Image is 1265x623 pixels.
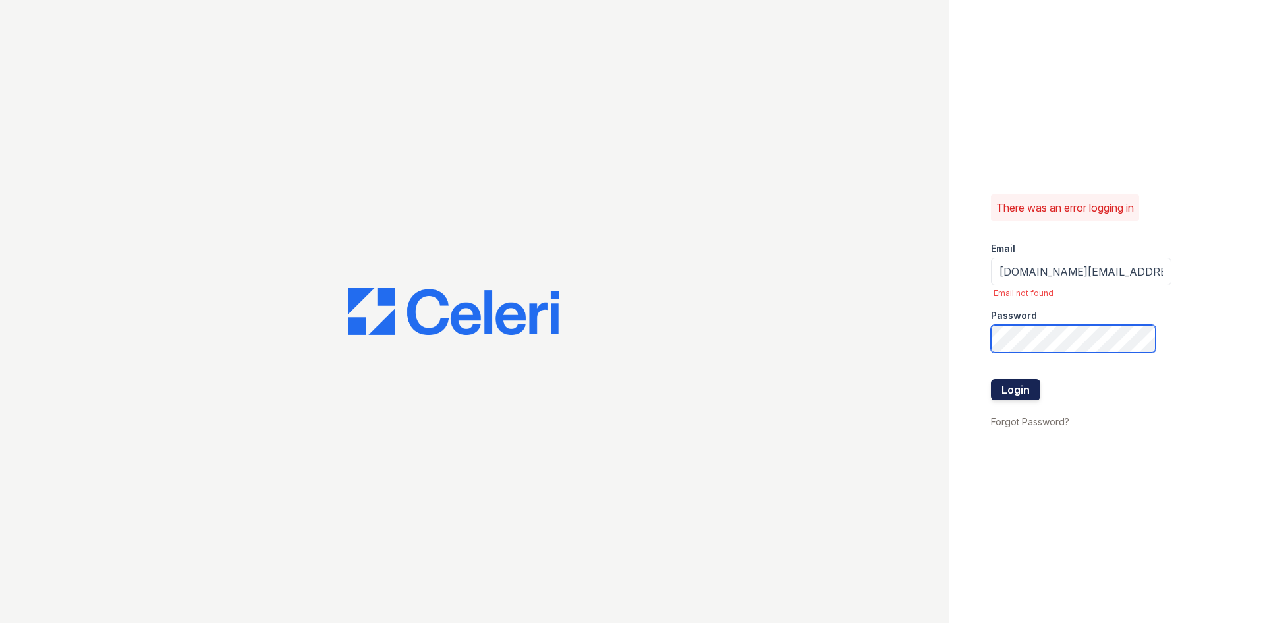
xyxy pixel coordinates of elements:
a: Forgot Password? [991,416,1069,427]
span: Email not found [994,288,1171,299]
label: Password [991,309,1037,322]
label: Email [991,242,1015,255]
button: Login [991,379,1040,400]
p: There was an error logging in [996,200,1134,216]
img: CE_Logo_Blue-a8612792a0a2168367f1c8372b55b34899dd931a85d93a1a3d3e32e68fde9ad4.png [348,288,559,336]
